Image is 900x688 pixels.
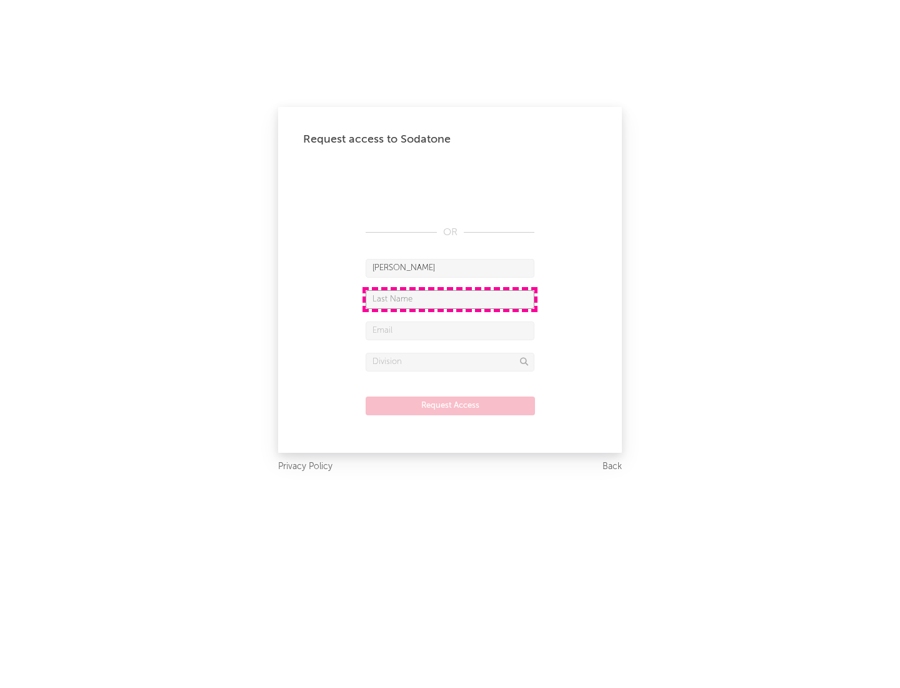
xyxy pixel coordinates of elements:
div: OR [366,225,534,240]
input: First Name [366,259,534,278]
a: Privacy Policy [278,459,332,475]
button: Request Access [366,397,535,415]
input: Email [366,321,534,340]
a: Back [602,459,622,475]
input: Division [366,353,534,372]
input: Last Name [366,290,534,309]
div: Request access to Sodatone [303,132,597,147]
